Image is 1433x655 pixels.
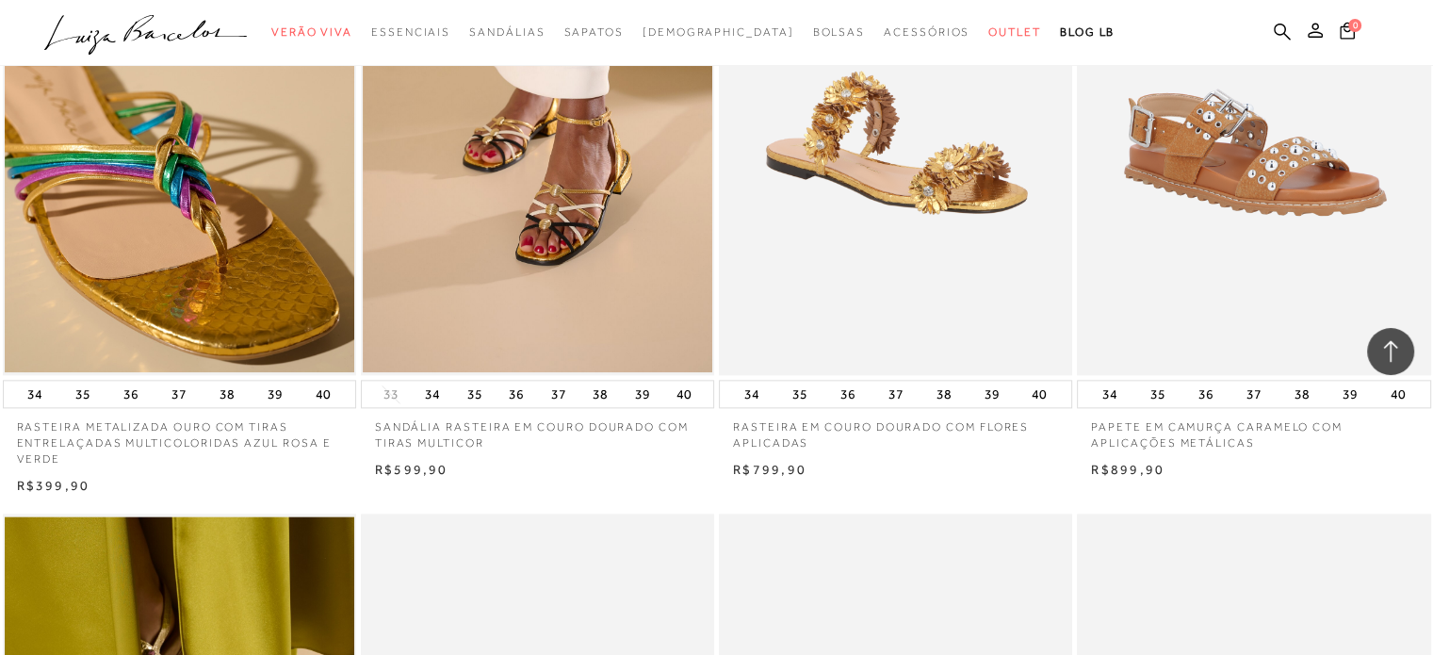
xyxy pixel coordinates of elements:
a: categoryNavScreenReaderText [469,15,545,50]
button: 37 [883,381,909,407]
a: RASTEIRA EM COURO DOURADO COM FLORES APLICADAS [719,408,1072,451]
button: 38 [1289,381,1315,407]
button: 35 [70,381,96,407]
button: 35 [787,381,813,407]
button: 38 [931,381,957,407]
button: 33 [378,385,404,403]
a: BLOG LB [1060,15,1115,50]
span: BLOG LB [1060,25,1115,39]
span: Verão Viva [271,25,352,39]
a: SANDÁLIA RASTEIRA EM COURO DOURADO COM TIRAS MULTICOR [361,408,714,451]
span: Outlet [988,25,1041,39]
button: 34 [1097,381,1123,407]
a: categoryNavScreenReaderText [884,15,969,50]
button: 37 [546,381,572,407]
span: [DEMOGRAPHIC_DATA] [643,25,794,39]
span: 0 [1348,19,1361,32]
a: categoryNavScreenReaderText [988,15,1041,50]
span: Sapatos [563,25,623,39]
a: PAPETE EM CAMURÇA CARAMELO COM APLICAÇÕES METÁLICAS [1077,408,1430,451]
button: 40 [310,381,336,407]
button: 36 [503,381,529,407]
button: 39 [1337,381,1363,407]
button: 34 [22,381,48,407]
button: 39 [262,381,288,407]
a: RASTEIRA METALIZADA OURO COM TIRAS ENTRELAÇADAS MULTICOLORIDAS AZUL ROSA E VERDE [3,408,356,467]
span: Bolsas [812,25,865,39]
a: categoryNavScreenReaderText [271,15,352,50]
span: R$899,90 [1091,462,1164,477]
span: Essenciais [371,25,450,39]
button: 36 [835,381,861,407]
button: 40 [1026,381,1052,407]
a: categoryNavScreenReaderText [563,15,623,50]
a: noSubCategoriesText [643,15,794,50]
button: 40 [671,381,697,407]
button: 34 [739,381,765,407]
button: 40 [1385,381,1411,407]
button: 38 [587,381,613,407]
button: 38 [214,381,240,407]
button: 39 [629,381,656,407]
span: R$799,90 [733,462,806,477]
button: 37 [166,381,192,407]
button: 36 [118,381,144,407]
span: Acessórios [884,25,969,39]
button: 35 [462,381,488,407]
button: 0 [1334,21,1360,46]
a: categoryNavScreenReaderText [812,15,865,50]
button: 34 [419,381,446,407]
button: 35 [1145,381,1171,407]
button: 39 [978,381,1004,407]
span: R$399,90 [17,478,90,493]
span: R$599,90 [375,462,448,477]
span: Sandálias [469,25,545,39]
button: 37 [1241,381,1267,407]
button: 36 [1193,381,1219,407]
a: categoryNavScreenReaderText [371,15,450,50]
